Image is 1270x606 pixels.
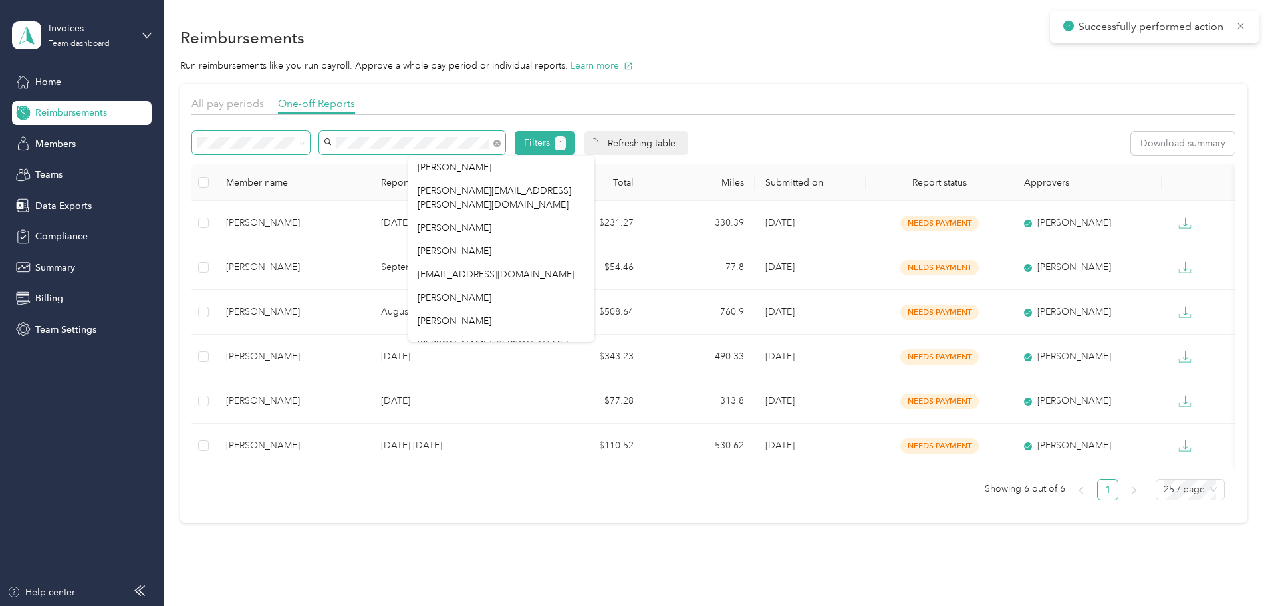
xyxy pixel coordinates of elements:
div: [PERSON_NAME] [1024,349,1150,364]
div: [PERSON_NAME] [1024,438,1150,453]
td: $110.52 [533,424,644,468]
span: [DATE] [765,351,795,362]
span: needs payment [900,260,979,275]
td: 530.62 [644,424,755,468]
td: 77.8 [644,245,755,290]
div: [PERSON_NAME] [226,438,360,453]
span: [EMAIL_ADDRESS][DOMAIN_NAME] [418,269,574,280]
span: Report status [876,177,1003,188]
span: needs payment [900,438,979,454]
div: [PERSON_NAME] [226,394,360,408]
td: $77.28 [533,379,644,424]
div: Invoices [49,21,132,35]
td: $343.23 [533,335,644,379]
button: Help center [7,585,75,599]
div: [PERSON_NAME] [226,305,360,319]
span: Showing 6 out of 6 [985,479,1065,499]
div: Page Size [1156,479,1225,500]
span: left [1077,486,1085,494]
div: [PERSON_NAME] [1024,260,1150,275]
span: [DATE] [765,217,795,228]
p: [DATE] [381,394,523,408]
p: [DATE] [381,349,523,364]
span: [PERSON_NAME] [418,162,491,173]
th: Approvers [1013,164,1161,201]
span: needs payment [900,216,979,231]
span: 1 [559,138,563,150]
div: [PERSON_NAME] [1024,216,1150,230]
div: [PERSON_NAME] [226,349,360,364]
div: [PERSON_NAME] [1024,305,1150,319]
span: Teams [35,168,63,182]
li: Previous Page [1071,479,1092,500]
span: Team Settings [35,323,96,337]
button: Filters1 [515,131,575,155]
div: Member name [226,177,360,188]
p: August-September [381,305,523,319]
div: Refreshing table... [584,131,688,155]
li: 1 [1097,479,1118,500]
div: Team dashboard [49,40,110,48]
button: Download summary [1131,132,1235,155]
span: Reimbursements [35,106,107,120]
span: [PERSON_NAME] [PERSON_NAME] [418,339,568,350]
span: needs payment [900,394,979,409]
div: [PERSON_NAME] [226,260,360,275]
p: [DATE]-[DATE] [381,438,523,453]
span: [PERSON_NAME] [418,222,491,233]
button: left [1071,479,1092,500]
td: 313.8 [644,379,755,424]
span: Members [35,137,76,151]
p: September [381,260,523,275]
span: needs payment [900,349,979,365]
span: All pay periods [191,97,264,110]
span: Billing [35,291,63,305]
div: Miles [655,177,745,188]
span: [PERSON_NAME] [418,315,491,327]
span: [DATE] [765,440,795,451]
span: Compliance [35,229,88,243]
li: Next Page [1124,479,1145,500]
button: right [1124,479,1145,500]
button: Learn more [571,59,633,73]
th: Submitted on [755,164,866,201]
span: [PERSON_NAME] [418,292,491,303]
span: 25 / page [1164,480,1217,500]
span: [DATE] [765,395,795,406]
span: Data Exports [35,199,92,213]
th: Member name [215,164,370,201]
td: 330.39 [644,201,755,245]
span: Home [35,75,61,89]
span: [PERSON_NAME][EMAIL_ADDRESS][PERSON_NAME][DOMAIN_NAME] [418,185,571,210]
span: [DATE] [765,306,795,317]
div: [PERSON_NAME] [1024,394,1150,408]
th: Report name [370,164,533,201]
span: needs payment [900,305,979,320]
p: Run reimbursements like you run payroll. Approve a whole pay period or individual reports. [180,59,1247,73]
a: 1 [1098,480,1118,500]
span: [DATE] [765,261,795,273]
iframe: Everlance-gr Chat Button Frame [1196,531,1270,606]
span: Summary [35,261,75,275]
h1: Reimbursements [180,31,305,45]
button: 1 [555,136,566,150]
div: [PERSON_NAME] [226,216,360,230]
td: 760.9 [644,290,755,335]
td: 490.33 [644,335,755,379]
p: [DATE] [381,216,523,230]
span: One-off Reports [278,97,355,110]
p: Successfully performed action [1079,19,1226,35]
span: [PERSON_NAME] [418,245,491,257]
span: right [1130,486,1138,494]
